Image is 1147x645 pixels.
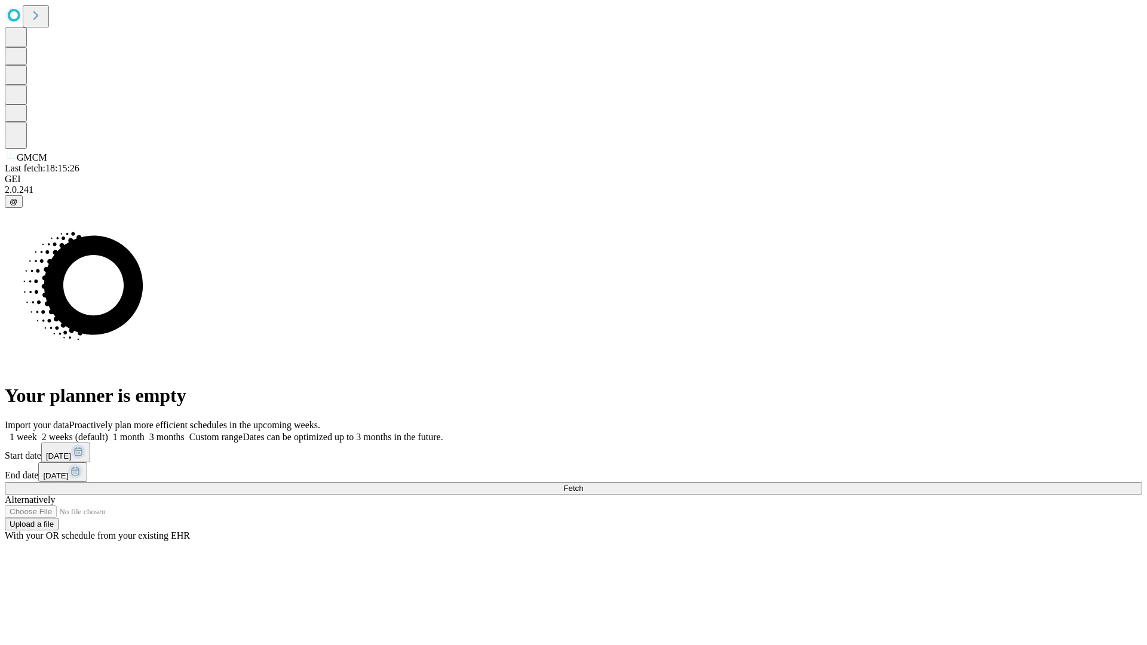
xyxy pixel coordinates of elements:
[17,152,47,162] span: GMCM
[563,484,583,493] span: Fetch
[113,432,145,442] span: 1 month
[43,471,68,480] span: [DATE]
[5,530,190,540] span: With your OR schedule from your existing EHR
[69,420,320,430] span: Proactively plan more efficient schedules in the upcoming weeks.
[5,482,1142,494] button: Fetch
[38,462,87,482] button: [DATE]
[243,432,443,442] span: Dates can be optimized up to 3 months in the future.
[5,385,1142,407] h1: Your planner is empty
[5,195,23,208] button: @
[10,197,18,206] span: @
[5,174,1142,185] div: GEI
[46,451,71,460] span: [DATE]
[41,443,90,462] button: [DATE]
[5,518,59,530] button: Upload a file
[5,494,55,505] span: Alternatively
[5,462,1142,482] div: End date
[5,443,1142,462] div: Start date
[5,185,1142,195] div: 2.0.241
[5,163,79,173] span: Last fetch: 18:15:26
[189,432,243,442] span: Custom range
[10,432,37,442] span: 1 week
[149,432,185,442] span: 3 months
[42,432,108,442] span: 2 weeks (default)
[5,420,69,430] span: Import your data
